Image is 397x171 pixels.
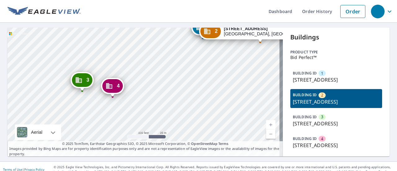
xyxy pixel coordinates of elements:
[7,7,81,16] img: EV Logo
[293,120,380,127] p: [STREET_ADDRESS]
[293,142,380,149] p: [STREET_ADDRESS]
[290,55,382,60] p: Bid Perfect™
[224,26,317,37] div: [GEOGRAPHIC_DATA], [GEOGRAPHIC_DATA] 44708-1810
[15,124,61,140] div: Aerial
[7,141,283,157] p: Images provided by Bing Maps are for property identification purposes only and are not a represen...
[290,33,382,42] p: Buildings
[266,120,275,129] a: Current Level 18, Zoom In
[199,23,321,43] div: Dropped pin, building 2, Commercial property, 1800 Canton Ave NW Canton, OH 44708-1810
[321,92,323,98] span: 2
[29,124,44,140] div: Aerial
[62,141,229,146] span: © 2025 TomTom, Earthstar Geographics SIO, © 2025 Microsoft Corporation, ©
[293,114,317,119] p: BUILDING ID
[293,70,317,76] p: BUILDING ID
[191,19,214,38] div: Dropped pin, building 1, Commercial property, 1800 Canton Ave NW Canton, OH 44708
[340,5,365,18] a: Order
[191,141,217,146] a: OpenStreetMap
[87,78,89,82] span: 3
[215,29,218,34] span: 2
[321,114,323,120] span: 3
[117,83,120,88] span: 4
[101,78,124,97] div: Dropped pin, building 4, Commercial property, 1742 Canton Ave NW Canton, OH 44708
[290,49,382,55] p: Product type
[224,26,268,31] strong: [STREET_ADDRESS]
[71,72,94,91] div: Dropped pin, building 3, Commercial property, 1742 Canton Ave NW Canton, OH 44708
[321,136,323,142] span: 4
[293,136,317,141] p: BUILDING ID
[218,141,229,146] a: Terms
[321,70,323,76] span: 1
[266,129,275,139] a: Current Level 18, Zoom Out
[293,76,380,83] p: [STREET_ADDRESS]
[293,98,380,106] p: [STREET_ADDRESS]
[293,92,317,97] p: BUILDING ID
